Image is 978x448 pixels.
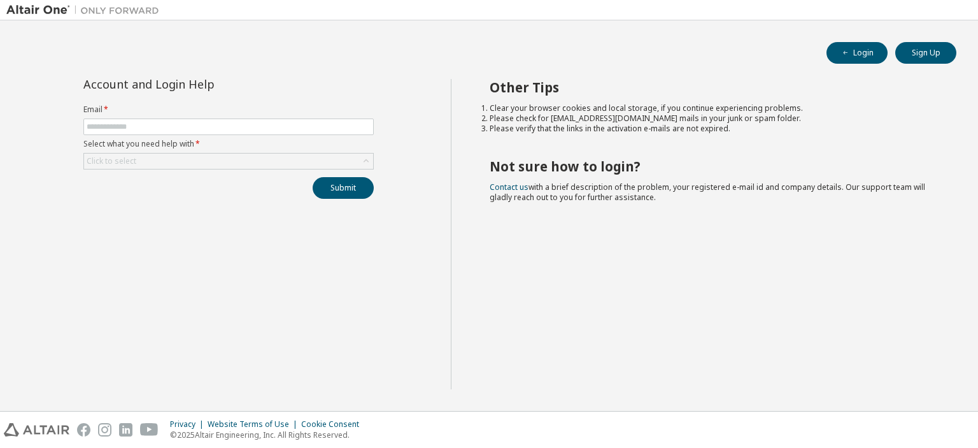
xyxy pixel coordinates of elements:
[84,154,373,169] div: Click to select
[83,105,374,115] label: Email
[490,124,934,134] li: Please verify that the links in the activation e-mails are not expired.
[87,156,136,166] div: Click to select
[77,423,90,437] img: facebook.svg
[490,79,934,96] h2: Other Tips
[490,182,925,203] span: with a brief description of the problem, your registered e-mail id and company details. Our suppo...
[4,423,69,437] img: altair_logo.svg
[170,419,208,430] div: Privacy
[313,177,374,199] button: Submit
[895,42,956,64] button: Sign Up
[490,103,934,113] li: Clear your browser cookies and local storage, if you continue experiencing problems.
[83,79,316,89] div: Account and Login Help
[98,423,111,437] img: instagram.svg
[208,419,301,430] div: Website Terms of Use
[83,139,374,149] label: Select what you need help with
[140,423,159,437] img: youtube.svg
[119,423,132,437] img: linkedin.svg
[6,4,166,17] img: Altair One
[826,42,888,64] button: Login
[490,182,528,192] a: Contact us
[490,158,934,175] h2: Not sure how to login?
[170,430,367,440] p: © 2025 Altair Engineering, Inc. All Rights Reserved.
[490,113,934,124] li: Please check for [EMAIL_ADDRESS][DOMAIN_NAME] mails in your junk or spam folder.
[301,419,367,430] div: Cookie Consent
